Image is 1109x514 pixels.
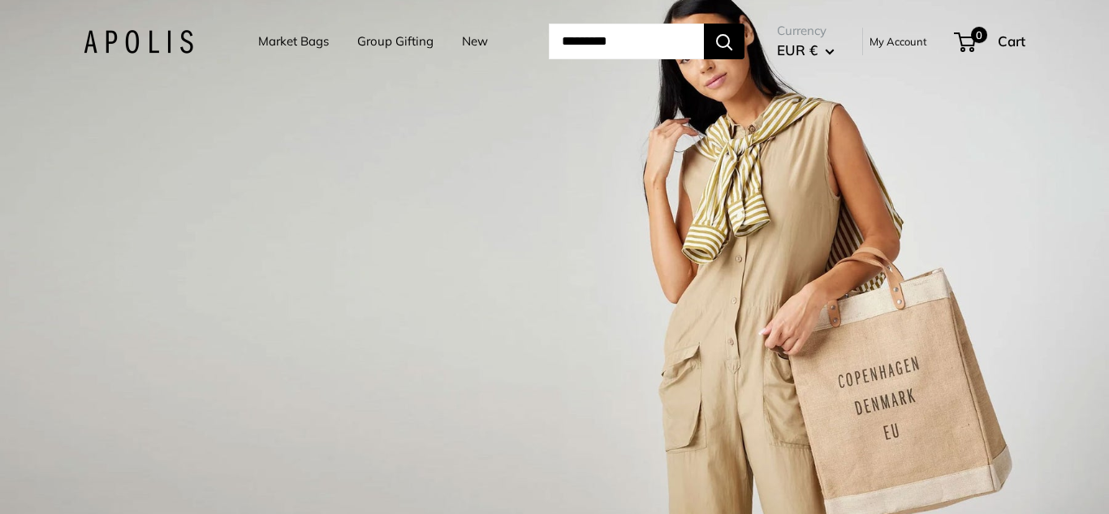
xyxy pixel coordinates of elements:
[777,19,835,42] span: Currency
[998,32,1025,50] span: Cart
[462,30,488,53] a: New
[971,27,987,43] span: 0
[84,30,193,54] img: Apolis
[549,24,704,59] input: Search...
[258,30,329,53] a: Market Bags
[704,24,744,59] button: Search
[777,41,818,58] span: EUR €
[357,30,434,53] a: Group Gifting
[956,28,1025,54] a: 0 Cart
[870,32,927,51] a: My Account
[777,37,835,63] button: EUR €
